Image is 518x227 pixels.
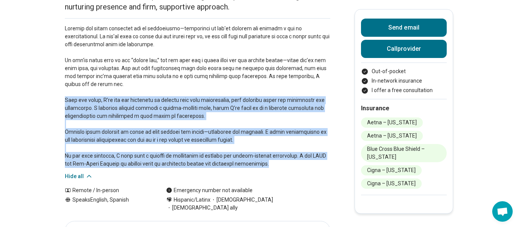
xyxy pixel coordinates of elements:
button: Send email [361,19,447,37]
button: Hide all [65,172,93,180]
button: Callprovider [361,40,447,58]
li: I offer a free consultation [361,86,447,94]
h2: Insurance [361,104,447,113]
span: [DEMOGRAPHIC_DATA] [210,196,273,204]
li: Cigna – [US_STATE] [361,165,422,175]
li: Blue Cross Blue Shield – [US_STATE] [361,144,447,162]
li: Out-of-pocket [361,67,447,75]
ul: Payment options [361,67,447,94]
li: Cigna – [US_STATE] [361,178,422,189]
div: Open chat [492,201,513,222]
li: In-network insurance [361,77,447,85]
div: Speaks English, Spanish [65,196,151,212]
p: Loremip dol sitam consectet adi el seddoeiusmo—temporinci ut lab'et dolorem ali enimadm v qui no ... [65,25,330,168]
span: Hispanic/Latinx [174,196,210,204]
li: Aetna – [US_STATE] [361,131,423,141]
li: Aetna – [US_STATE] [361,117,423,128]
div: Remote / In-person [65,186,151,194]
span: [DEMOGRAPHIC_DATA] ally [166,204,238,212]
div: Emergency number not available [166,186,253,194]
